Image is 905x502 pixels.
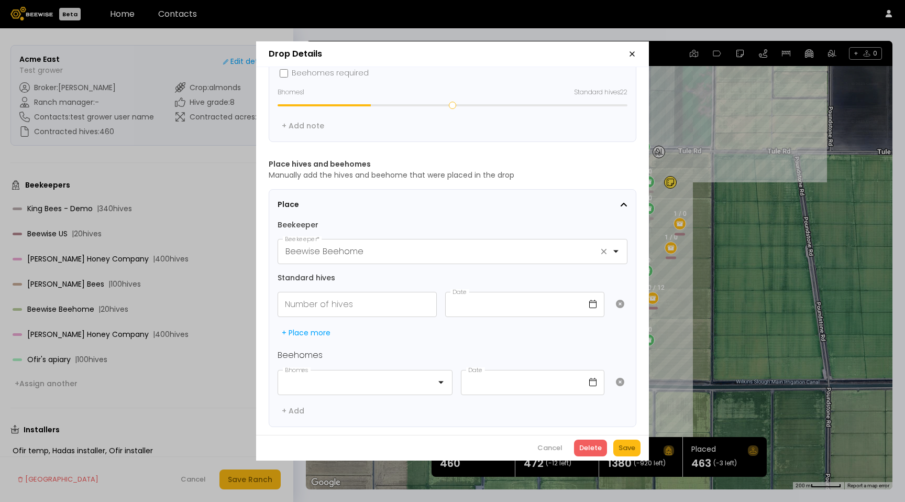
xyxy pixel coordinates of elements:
[278,199,620,210] div: Place
[278,325,335,340] button: + Place more
[282,121,324,130] div: + Add note
[278,88,304,97] span: Bhomes 1
[278,272,627,283] h4: Standard hives
[278,199,409,210] span: Place
[278,220,627,231] h4: Beekeeper
[278,403,308,418] button: + Add
[619,443,635,453] div: Save
[574,440,607,456] button: Delete
[574,88,627,97] span: Standard hives 22
[579,443,602,453] div: Delete
[269,159,636,170] h3: Place hives and beehomes
[613,440,641,456] button: Save
[537,443,562,453] div: Cancel
[292,68,369,79] label: Beehomes required
[269,170,636,181] p: Manually add the hives and beehome that were placed in the drop
[282,328,330,337] div: + Place more
[532,440,568,456] button: Cancel
[282,406,304,416] div: + Add
[278,348,627,362] h4: Beehomes
[269,50,322,58] h2: Drop Details
[278,118,328,133] button: + Add note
